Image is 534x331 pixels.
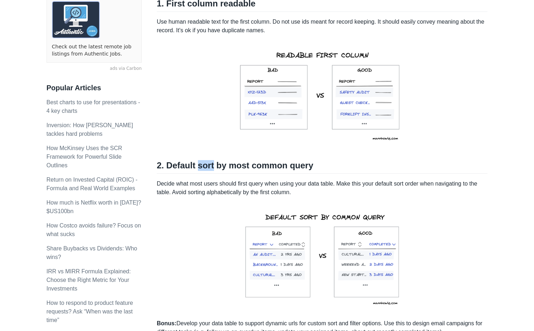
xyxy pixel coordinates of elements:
[47,200,141,214] a: How much is Netflix worth in [DATE]? $US100bn
[47,300,133,323] a: How to respond to product feature requests? Ask “When was the last time”
[47,245,137,260] a: Share Buybacks vs Dividends: Who wins?
[228,40,417,152] img: readable first column
[157,160,487,174] h2: 2. Default sort by most common query
[157,18,487,35] p: Use human readable text for the first column. Do not use ids meant for record keeping. It should ...
[47,99,140,114] a: Best charts to use for presentations - 4 key charts
[47,83,142,92] h3: Popular Articles
[157,320,176,326] strong: Bonus:
[157,179,487,197] p: Decide what most users should first query when using your data table. Make this your default sort...
[47,66,142,72] a: ads via Carbon
[47,122,133,137] a: Inversion: How [PERSON_NAME] tackles hard problems
[52,1,100,38] img: ads via Carbon
[47,268,131,292] a: IRR vs MIRR Formula Explained: Choose the Right Metric for Your Investments
[228,202,416,313] img: default sort by common query
[47,145,122,168] a: How McKinsey Uses the SCR Framework for Powerful Slide Outlines
[47,222,141,237] a: How Costco avoids failure? Focus on what sucks
[47,177,137,191] a: Return on Invested Capital (ROIC) - Formula and Real World Examples
[52,43,136,57] a: Check out the latest remote job listings from Authentic Jobs.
